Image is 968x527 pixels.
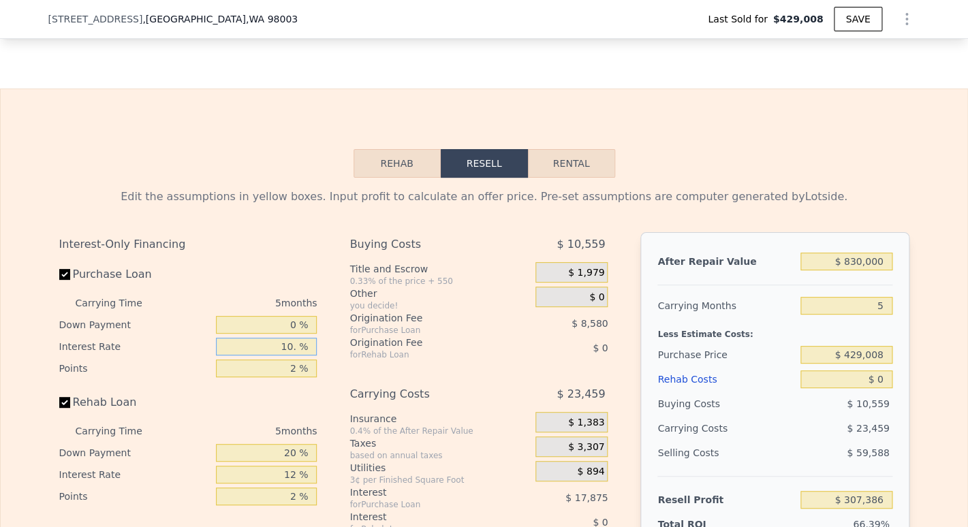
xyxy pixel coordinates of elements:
div: 5 months [170,420,317,442]
div: Carrying Costs [657,416,743,441]
div: 0.33% of the price + 550 [349,276,530,287]
div: Edit the assumptions in yellow boxes. Input profit to calculate an offer price. Pre-set assumptio... [59,189,909,205]
div: for Purchase Loan [349,499,501,510]
div: Rehab Costs [657,367,795,392]
span: $ 23,459 [557,382,605,406]
div: Buying Costs [349,232,501,257]
div: Down Payment [59,314,211,336]
span: , WA 98003 [246,14,298,25]
button: Rehab [354,149,441,178]
div: you decide! [349,300,530,311]
button: Show Options [893,5,920,33]
div: 0.4% of the After Repair Value [349,426,530,436]
button: Resell [441,149,528,178]
div: 3¢ per Finished Square Foot [349,475,530,485]
label: Purchase Loan [59,262,211,287]
div: based on annual taxes [349,450,530,461]
div: Less Estimate Costs: [657,318,892,342]
span: $ 3,307 [568,441,604,453]
div: for Purchase Loan [349,325,501,336]
span: $ 10,559 [847,398,889,409]
span: $ 894 [577,466,604,478]
div: Interest-Only Financing [59,232,317,257]
button: SAVE [834,7,881,31]
div: Other [349,287,530,300]
div: Origination Fee [349,336,501,349]
div: Interest Rate [59,336,211,357]
div: After Repair Value [657,249,795,274]
button: Rental [528,149,615,178]
div: Carrying Months [657,293,795,318]
span: $ 59,588 [847,447,889,458]
div: Carrying Time [76,292,164,314]
div: for Rehab Loan [349,349,501,360]
span: Last Sold for [708,12,773,26]
div: Selling Costs [657,441,795,465]
span: $ 17,875 [565,492,608,503]
div: Resell Profit [657,488,795,512]
div: Interest [349,510,501,524]
div: Taxes [349,436,530,450]
div: 5 months [170,292,317,314]
div: Title and Escrow [349,262,530,276]
label: Rehab Loan [59,390,211,415]
span: $ 10,559 [557,232,605,257]
span: [STREET_ADDRESS] [48,12,143,26]
div: Carrying Costs [349,382,501,406]
div: Points [59,357,211,379]
span: $ 0 [593,342,608,353]
div: Down Payment [59,442,211,464]
div: Purchase Price [657,342,795,367]
input: Purchase Loan [59,269,70,280]
div: Points [59,485,211,507]
div: Interest Rate [59,464,211,485]
span: , [GEOGRAPHIC_DATA] [142,12,298,26]
input: Rehab Loan [59,397,70,408]
div: Buying Costs [657,392,795,416]
span: $ 0 [589,291,604,304]
span: $ 1,383 [568,417,604,429]
div: Insurance [349,412,530,426]
span: $429,008 [773,12,824,26]
div: Carrying Time [76,420,164,442]
span: $ 23,459 [847,423,889,434]
div: Interest [349,485,501,499]
div: Origination Fee [349,311,501,325]
div: Utilities [349,461,530,475]
span: $ 8,580 [572,318,608,329]
span: $ 1,979 [568,267,604,279]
